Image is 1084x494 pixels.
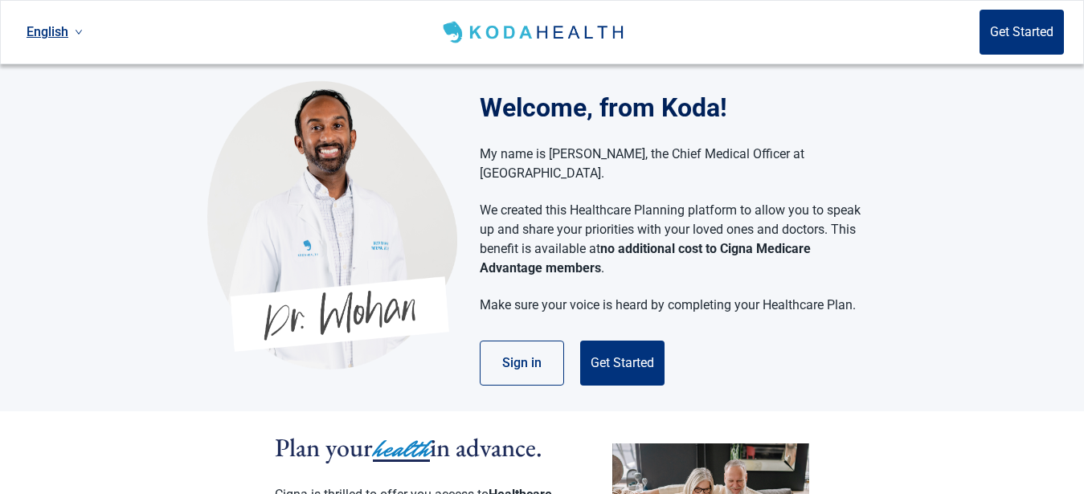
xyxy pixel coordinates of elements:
span: health [373,431,430,467]
span: in advance. [430,431,542,464]
button: Sign in [480,341,564,386]
p: My name is [PERSON_NAME], the Chief Medical Officer at [GEOGRAPHIC_DATA]. [480,145,861,183]
strong: no additional cost to Cigna Medicare Advantage members [480,241,811,276]
p: Make sure your voice is heard by completing your Healthcare Plan. [480,296,861,315]
button: Get Started [980,10,1064,55]
h1: Welcome, from Koda! [480,88,877,127]
img: Koda Health [440,19,630,45]
img: Koda Health [207,80,457,369]
span: down [75,28,83,36]
span: Plan your [275,431,373,464]
a: Current language: English [20,18,89,45]
p: We created this Healthcare Planning platform to allow you to speak up and share your priorities w... [480,201,861,278]
button: Get Started [580,341,665,386]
